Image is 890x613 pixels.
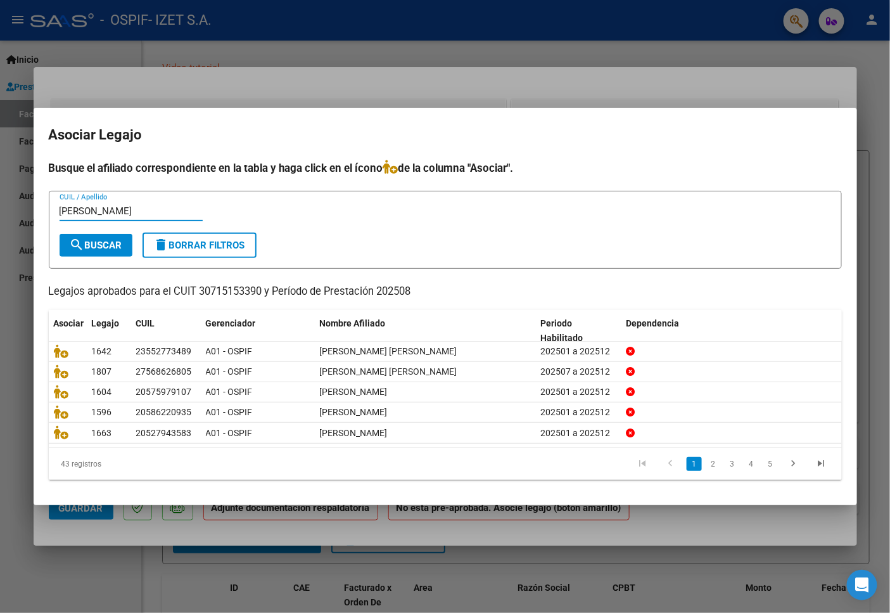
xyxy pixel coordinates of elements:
[810,457,834,471] a: go to last page
[320,346,457,356] span: GONZALEZ MARTINEZ OSCAR ABEL
[136,365,192,379] div: 27568626805
[136,426,192,441] div: 20527943583
[206,428,253,438] span: A01 - OSPIF
[136,385,192,399] div: 20575979107
[49,160,842,176] h4: Busque el afiliado correspondiente en la tabla y haga click en el ícono de la columna "Asociar".
[725,457,740,471] a: 3
[201,310,315,352] datatable-header-cell: Gerenciador
[49,448,205,480] div: 43 registros
[320,318,386,328] span: Nombre Afiliado
[92,407,112,417] span: 1596
[131,310,201,352] datatable-header-cell: CUIL
[60,234,132,257] button: Buscar
[206,387,253,397] span: A01 - OSPIF
[742,453,761,475] li: page 4
[206,318,256,328] span: Gerenciador
[540,344,616,359] div: 202501 a 202512
[70,237,85,252] mat-icon: search
[315,310,536,352] datatable-header-cell: Nombre Afiliado
[154,237,169,252] mat-icon: delete
[621,310,842,352] datatable-header-cell: Dependencia
[87,310,131,352] datatable-header-cell: Legajo
[687,457,702,471] a: 1
[540,318,583,343] span: Periodo Habilitado
[540,405,616,420] div: 202501 a 202512
[540,365,616,379] div: 202507 a 202512
[49,284,842,300] p: Legajos aprobados para el CUIT 30715153390 y Período de Prestación 202508
[704,453,723,475] li: page 2
[763,457,778,471] a: 5
[631,457,655,471] a: go to first page
[320,366,457,377] span: SCHENONE SCELATTO MIA ABIGAIL
[782,457,806,471] a: go to next page
[154,240,245,251] span: Borrar Filtros
[49,310,87,352] datatable-header-cell: Asociar
[143,233,257,258] button: Borrar Filtros
[320,407,388,417] span: VOEFFRAY WALTER TAHIEL
[206,366,253,377] span: A01 - OSPIF
[70,240,122,251] span: Buscar
[626,318,679,328] span: Dependencia
[92,318,120,328] span: Legajo
[535,310,621,352] datatable-header-cell: Periodo Habilitado
[744,457,759,471] a: 4
[320,387,388,397] span: ALCARAZ SANTINO NAHUEL
[206,346,253,356] span: A01 - OSPIF
[92,366,112,377] span: 1807
[49,123,842,147] h2: Asociar Legajo
[206,407,253,417] span: A01 - OSPIF
[136,344,192,359] div: 23552773489
[761,453,780,475] li: page 5
[540,426,616,441] div: 202501 a 202512
[54,318,84,328] span: Asociar
[685,453,704,475] li: page 1
[540,385,616,399] div: 202501 a 202512
[136,318,155,328] span: CUIL
[92,346,112,356] span: 1642
[847,570,877,600] div: Open Intercom Messenger
[659,457,683,471] a: go to previous page
[706,457,721,471] a: 2
[136,405,192,420] div: 20586220935
[92,428,112,438] span: 1663
[320,428,388,438] span: PEREIRA ADRIEL JOEL
[92,387,112,397] span: 1604
[723,453,742,475] li: page 3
